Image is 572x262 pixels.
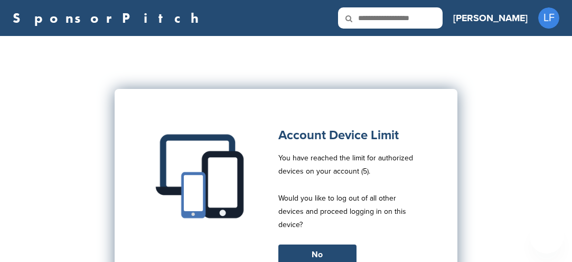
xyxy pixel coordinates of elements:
iframe: Button to launch messaging window [530,220,564,254]
a: [PERSON_NAME] [453,6,528,30]
p: You have reached the limit for authorized devices on your account (5). Would you like to log out ... [278,151,421,245]
h1: Account Device Limit [278,126,421,145]
h3: [PERSON_NAME] [453,11,528,25]
a: SponsorPitch [13,11,205,25]
img: Multiple devices [152,126,252,227]
span: LF [538,7,559,29]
